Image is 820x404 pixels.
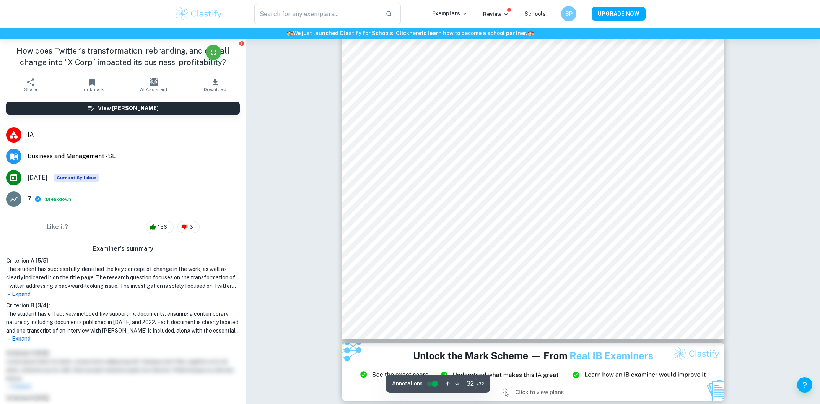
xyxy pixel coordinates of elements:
[524,11,546,17] a: Schools
[6,256,240,265] h6: Criterion A [ 5 / 5 ]:
[483,10,509,18] p: Review
[28,173,47,182] span: [DATE]
[797,377,812,393] button: Help and Feedback
[174,6,223,21] img: Clastify logo
[6,265,240,290] h1: The student has successfully identified the key concept of change in the work, as well as clearly...
[123,74,185,96] button: AI Assistant
[81,87,104,92] span: Bookmark
[477,380,484,387] span: / 32
[561,6,576,21] button: SP
[54,174,99,182] div: This exemplar is based on the current syllabus. Feel free to refer to it for inspiration/ideas wh...
[150,78,158,86] img: AI Assistant
[54,174,99,182] span: Current Syllabus
[185,223,197,231] span: 3
[184,74,246,96] button: Download
[140,87,168,92] span: AI Assistant
[154,223,171,231] span: 156
[6,290,240,298] p: Expand
[342,343,724,401] img: Ad
[177,221,200,233] div: 3
[6,102,240,115] button: View [PERSON_NAME]
[592,7,646,21] button: UPGRADE NOW
[6,301,240,310] h6: Criterion B [ 3 / 4 ]:
[98,104,159,112] h6: View [PERSON_NAME]
[409,30,421,36] a: here
[432,9,468,18] p: Exemplars
[28,130,240,140] span: IA
[254,3,379,24] input: Search for any exemplars...
[286,30,293,36] span: 🏫
[44,196,73,203] span: ( )
[239,41,244,46] button: Report issue
[46,196,71,203] button: Breakdown
[565,10,573,18] h6: SP
[6,310,240,335] h1: The student has effectively included five supporting documents, ensuring a contemporary nature by...
[3,244,243,253] h6: Examiner's summary
[24,87,37,92] span: Share
[62,74,123,96] button: Bookmark
[146,221,174,233] div: 156
[527,30,534,36] span: 🏫
[28,195,31,204] p: 7
[28,152,240,161] span: Business and Management - SL
[6,335,240,343] p: Expand
[392,380,423,388] span: Annotations
[204,87,226,92] span: Download
[206,45,221,60] button: Fullscreen
[47,222,68,232] h6: Like it?
[6,45,240,68] h1: How does Twitter's transformation, rebranding, and overall change into “X Corp” impacted its busi...
[2,29,818,37] h6: We just launched Clastify for Schools. Click to learn how to become a school partner.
